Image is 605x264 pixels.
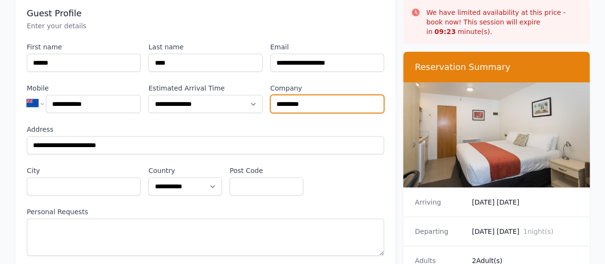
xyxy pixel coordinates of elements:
label: Country [148,166,222,175]
strong: 09 : 23 [434,28,456,35]
label: Email [270,42,384,52]
label: First name [27,42,141,52]
label: Mobile [27,83,141,93]
label: Last name [148,42,262,52]
h3: Reservation Summary [415,61,578,73]
label: Address [27,125,384,134]
dt: Departing [415,227,464,236]
p: We have limited availability at this price - book now! This session will expire in minute(s). [426,8,582,36]
dd: [DATE] [DATE] [472,227,578,236]
label: Post Code [230,166,303,175]
img: Superior Studio [403,82,590,187]
label: City [27,166,141,175]
dt: Arriving [415,197,464,207]
p: Enter your details [27,21,384,31]
label: Estimated Arrival Time [148,83,262,93]
dd: [DATE] [DATE] [472,197,578,207]
span: 1 night(s) [523,228,553,235]
label: Personal Requests [27,207,384,217]
h3: Guest Profile [27,8,384,19]
label: Company [270,83,384,93]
